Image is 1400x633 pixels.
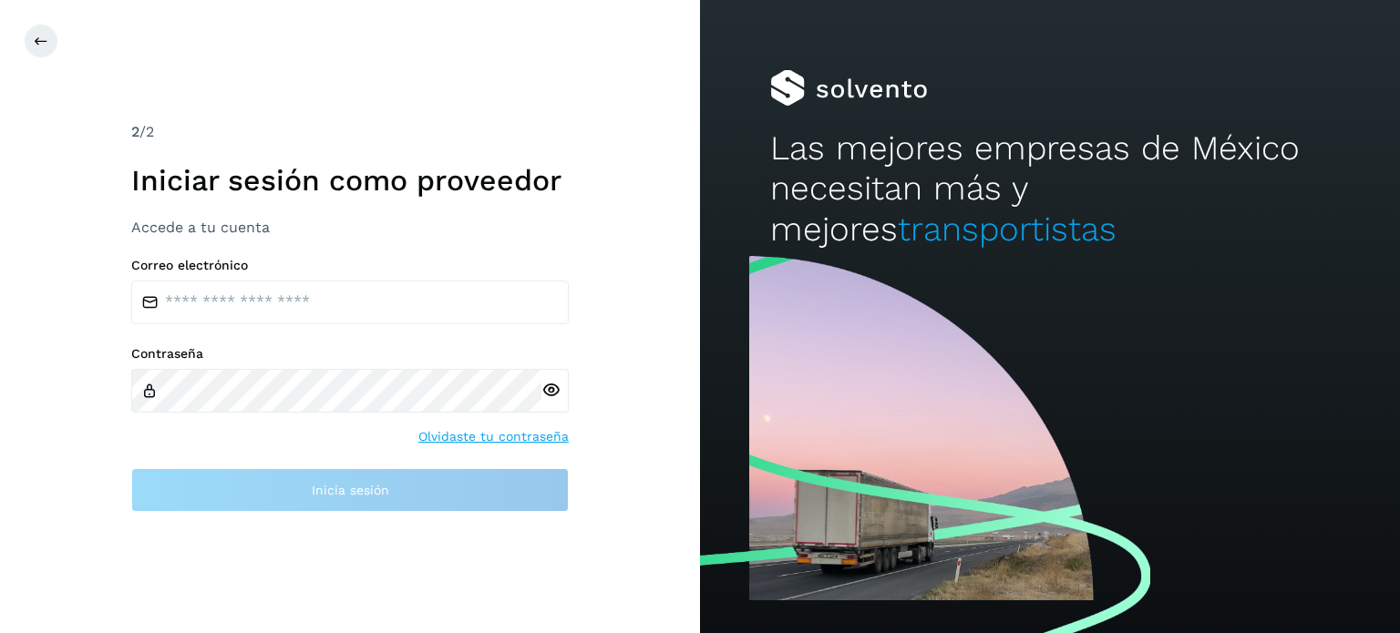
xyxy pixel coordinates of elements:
[131,258,569,273] label: Correo electrónico
[131,219,569,236] h3: Accede a tu cuenta
[131,468,569,512] button: Inicia sesión
[770,128,1330,250] h2: Las mejores empresas de México necesitan más y mejores
[131,346,569,362] label: Contraseña
[312,484,389,496] span: Inicia sesión
[131,123,139,140] span: 2
[898,209,1117,249] span: transportistas
[418,427,569,446] a: Olvidaste tu contraseña
[131,121,569,143] div: /2
[131,163,569,198] h1: Iniciar sesión como proveedor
